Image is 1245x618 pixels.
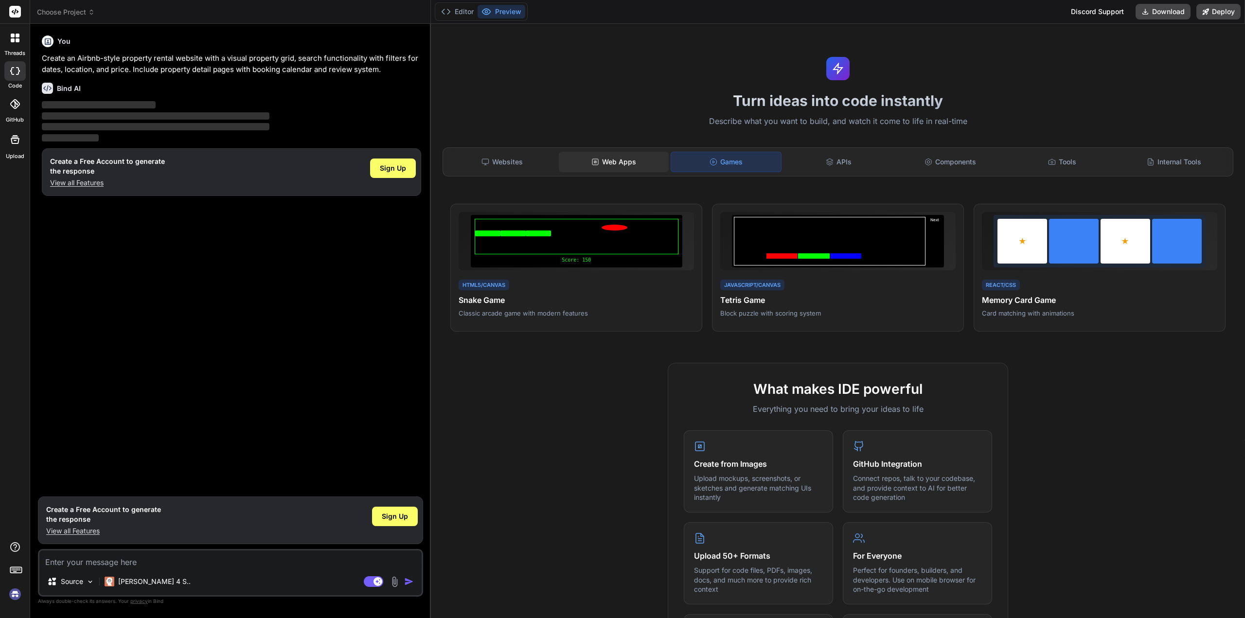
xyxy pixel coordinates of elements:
h4: Snake Game [459,294,694,306]
p: Classic arcade game with modern features [459,309,694,318]
span: Sign Up [380,163,406,173]
h1: Turn ideas into code instantly [437,92,1239,109]
span: privacy [130,598,148,604]
span: ‌ [42,112,269,120]
span: Choose Project [37,7,95,17]
h1: Create a Free Account to generate the response [46,505,161,524]
label: Upload [6,152,24,160]
span: ‌ [42,123,269,130]
p: Upload mockups, screenshots, or sketches and generate matching UIs instantly [694,474,823,502]
div: React/CSS [982,280,1020,291]
p: View all Features [50,178,165,188]
div: Next [927,217,942,265]
div: Websites [447,152,557,172]
h4: GitHub Integration [853,458,982,470]
p: View all Features [46,526,161,536]
p: Everything you need to bring your ideas to life [684,403,992,415]
p: Describe what you want to build, and watch it come to life in real-time [437,115,1239,128]
h4: Create from Images [694,458,823,470]
div: Web Apps [559,152,669,172]
p: Source [61,577,83,586]
div: APIs [783,152,893,172]
label: threads [4,49,25,57]
div: Discord Support [1065,4,1130,19]
p: [PERSON_NAME] 4 S.. [118,577,191,586]
span: ‌ [42,134,99,141]
p: Connect repos, talk to your codebase, and provide context to AI for better code generation [853,474,982,502]
label: GitHub [6,116,24,124]
div: HTML5/Canvas [459,280,509,291]
p: Card matching with animations [982,309,1217,318]
button: Preview [478,5,525,18]
h4: Tetris Game [720,294,956,306]
button: Download [1136,4,1191,19]
div: Components [895,152,1005,172]
img: Pick Models [86,578,94,586]
img: icon [404,577,414,586]
h4: For Everyone [853,550,982,562]
button: Editor [437,5,478,18]
h1: Create a Free Account to generate the response [50,157,165,176]
div: Internal Tools [1119,152,1229,172]
div: Score: 150 [475,256,678,264]
h6: You [57,36,71,46]
div: Games [671,152,782,172]
img: Claude 4 Sonnet [105,577,114,586]
p: Always double-check its answers. Your in Bind [38,597,423,606]
h2: What makes IDE powerful [684,379,992,399]
div: JavaScript/Canvas [720,280,784,291]
p: Support for code files, PDFs, images, docs, and much more to provide rich context [694,565,823,594]
label: code [8,82,22,90]
h4: Upload 50+ Formats [694,550,823,562]
img: attachment [389,576,400,587]
img: signin [7,586,23,602]
div: Tools [1007,152,1117,172]
button: Deploy [1196,4,1241,19]
h6: Bind AI [57,84,81,93]
span: Sign Up [382,512,408,521]
h4: Memory Card Game [982,294,1217,306]
p: Create an Airbnb-style property rental website with a visual property grid, search functionality ... [42,53,421,75]
span: ‌ [42,101,156,108]
p: Block puzzle with scoring system [720,309,956,318]
p: Perfect for founders, builders, and developers. Use on mobile browser for on-the-go development [853,565,982,594]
